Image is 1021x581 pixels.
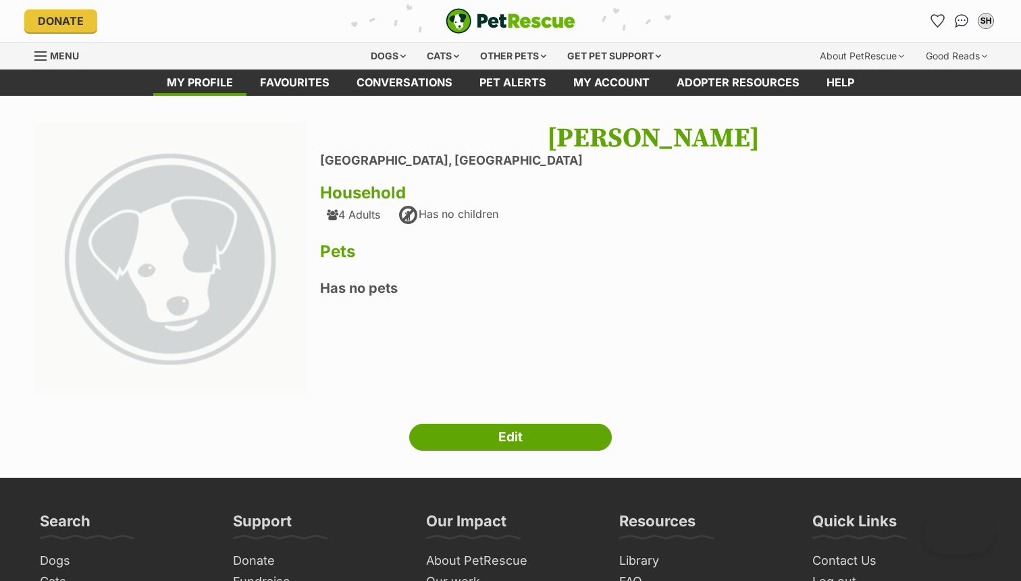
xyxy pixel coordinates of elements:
h3: Resources [619,511,696,538]
a: Menu [34,43,88,67]
div: 4 Adults [327,209,380,221]
img: logo-e224e6f780fb5917bec1dbf3a21bbac754714ae5b6737aabdf751b685950b380.svg [446,8,575,34]
h3: Pets [320,242,987,261]
h3: Support [233,511,292,538]
a: My account [560,70,663,96]
div: Other pets [471,43,556,70]
a: PetRescue [446,8,575,34]
a: About PetRescue [421,551,600,572]
ul: Account quick links [926,10,997,32]
button: My account [975,10,997,32]
span: Menu [50,50,79,61]
a: Favourites [246,70,343,96]
a: Dogs [34,551,214,572]
h3: Our Impact [426,511,506,538]
img: chat-41dd97257d64d25036548639549fe6c8038ab92f7586957e7f3b1b290dea8141.svg [955,14,969,28]
a: Favourites [926,10,948,32]
a: Library [614,551,793,572]
div: Get pet support [558,43,671,70]
h4: Has no pets [320,279,987,297]
a: My profile [153,70,246,96]
li: [GEOGRAPHIC_DATA], [GEOGRAPHIC_DATA] [320,154,987,168]
a: Contact Us [807,551,987,572]
h1: [PERSON_NAME] [320,123,987,154]
h3: Search [40,511,90,538]
div: SH [979,14,993,28]
a: Donate [24,9,97,32]
a: conversations [343,70,466,96]
div: Dogs [361,43,415,70]
div: About PetRescue [810,43,914,70]
a: Pet alerts [466,70,560,96]
div: Cats [417,43,469,70]
a: Help [813,70,868,96]
div: Has no children [397,204,498,226]
div: Good Reads [916,43,997,70]
a: Adopter resources [663,70,813,96]
img: large_default-f37c3b2ddc539b7721ffdbd4c88987add89f2ef0fd77a71d0d44a6cf3104916e.png [34,123,306,394]
a: Conversations [951,10,972,32]
h3: Household [320,184,987,202]
iframe: Help Scout Beacon - Open [923,514,994,554]
a: Donate [228,551,407,572]
a: Edit [409,424,612,451]
h3: Quick Links [812,511,897,538]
